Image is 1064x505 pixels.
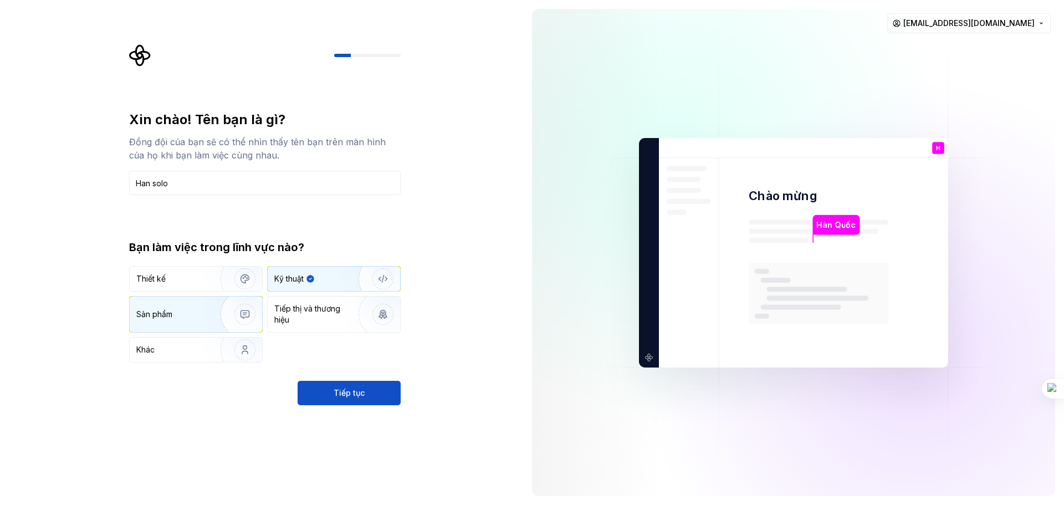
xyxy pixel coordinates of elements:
font: Thiết kế [136,274,166,283]
font: Tiếp thị và thương hiệu [274,304,340,324]
font: Chào mừng [749,188,817,202]
button: Tiếp tục [298,381,401,405]
font: Tiếp tục [334,388,365,397]
font: Sản phẩm [136,309,172,319]
font: Bạn làm việc trong lĩnh vực nào? [129,241,304,254]
font: Khác [136,345,155,354]
font: [EMAIL_ADDRESS][DOMAIN_NAME] [903,18,1035,28]
input: Han Solo [129,171,401,195]
font: H [936,144,940,151]
font: Xin chào! Tên bạn là gì? [129,111,285,127]
font: Kỹ thuật [274,274,304,283]
svg: Logo siêu tân tinh [129,44,151,67]
font: Đồng đội của bạn sẽ có thể nhìn thấy tên bạn trên màn hình của họ khi bạn làm việc cùng nhau. [129,136,386,161]
button: [EMAIL_ADDRESS][DOMAIN_NAME] [887,13,1051,33]
font: Hàn Quốc [816,220,856,229]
